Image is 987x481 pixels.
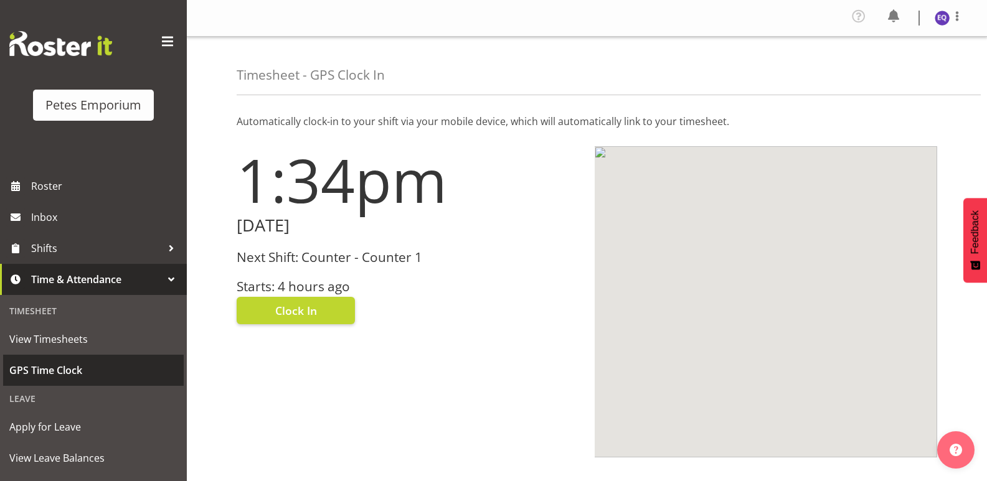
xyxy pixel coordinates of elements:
a: GPS Time Clock [3,355,184,386]
span: Inbox [31,208,181,226]
span: Clock In [275,302,317,319]
span: GPS Time Clock [9,361,177,380]
span: Roster [31,177,181,195]
a: View Leave Balances [3,442,184,474]
h1: 1:34pm [237,146,580,213]
span: View Leave Balances [9,449,177,467]
span: Shifts [31,239,162,258]
img: help-xxl-2.png [950,444,962,456]
button: Clock In [237,297,355,324]
div: Leave [3,386,184,411]
p: Automatically clock-in to your shift via your mobile device, which will automatically link to you... [237,114,937,129]
a: View Timesheets [3,324,184,355]
span: View Timesheets [9,330,177,348]
h3: Starts: 4 hours ago [237,279,580,294]
button: Feedback - Show survey [963,198,987,283]
h4: Timesheet - GPS Clock In [237,68,385,82]
div: Petes Emporium [45,96,141,114]
a: Apply for Leave [3,411,184,442]
h2: [DATE] [237,216,580,235]
h3: Next Shift: Counter - Counter 1 [237,250,580,264]
span: Time & Attendance [31,270,162,289]
span: Apply for Leave [9,418,177,436]
img: esperanza-querido10799.jpg [935,11,950,26]
div: Timesheet [3,298,184,324]
img: Rosterit website logo [9,31,112,56]
span: Feedback [970,210,981,254]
